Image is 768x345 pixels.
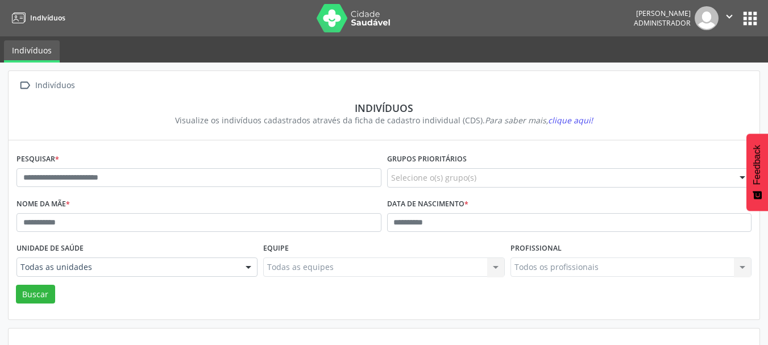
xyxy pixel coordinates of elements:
button: apps [740,9,760,28]
button: Feedback - Mostrar pesquisa [746,134,768,211]
span: clique aqui! [548,115,593,126]
a: Indivíduos [4,40,60,63]
label: Nome da mãe [16,196,70,213]
a: Indivíduos [8,9,65,27]
button: Buscar [16,285,55,304]
label: Pesquisar [16,151,59,168]
label: Unidade de saúde [16,240,84,257]
div: Indivíduos [24,102,744,114]
div: [PERSON_NAME] [634,9,691,18]
span: Administrador [634,18,691,28]
span: Indivíduos [30,13,65,23]
label: Grupos prioritários [387,151,467,168]
a:  Indivíduos [16,77,77,94]
i:  [16,77,33,94]
label: Data de nascimento [387,196,468,213]
span: Feedback [752,145,762,185]
button:  [719,6,740,30]
i:  [723,10,736,23]
div: Visualize os indivíduos cadastrados através da ficha de cadastro individual (CDS). [24,114,744,126]
div: Indivíduos [33,77,77,94]
span: Todas as unidades [20,261,234,273]
label: Equipe [263,240,289,257]
img: img [695,6,719,30]
i: Para saber mais, [485,115,593,126]
label: Profissional [510,240,562,257]
span: Selecione o(s) grupo(s) [391,172,476,184]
